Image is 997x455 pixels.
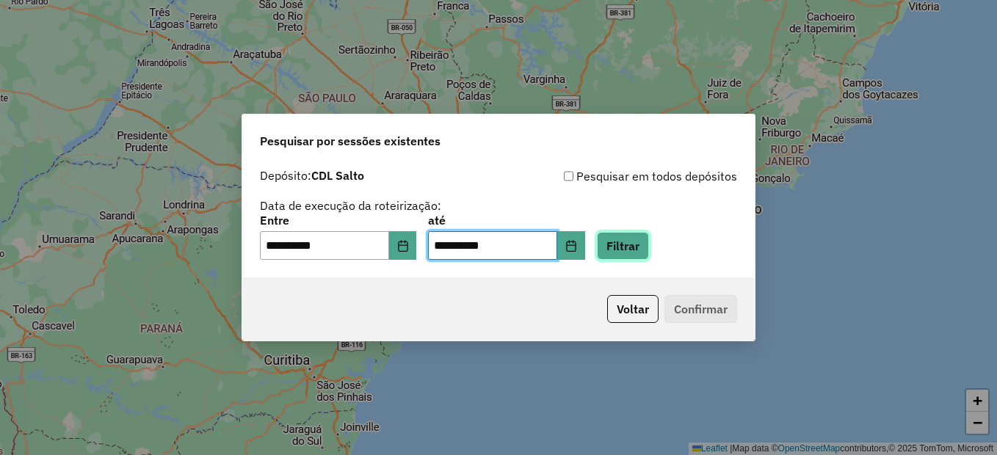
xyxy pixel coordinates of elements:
[428,211,584,229] label: até
[597,232,649,260] button: Filtrar
[498,167,737,185] div: Pesquisar em todos depósitos
[311,168,364,183] strong: CDL Salto
[389,231,417,261] button: Choose Date
[260,132,441,150] span: Pesquisar por sessões existentes
[260,167,364,184] label: Depósito:
[260,211,416,229] label: Entre
[260,197,441,214] label: Data de execução da roteirização:
[607,295,659,323] button: Voltar
[557,231,585,261] button: Choose Date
